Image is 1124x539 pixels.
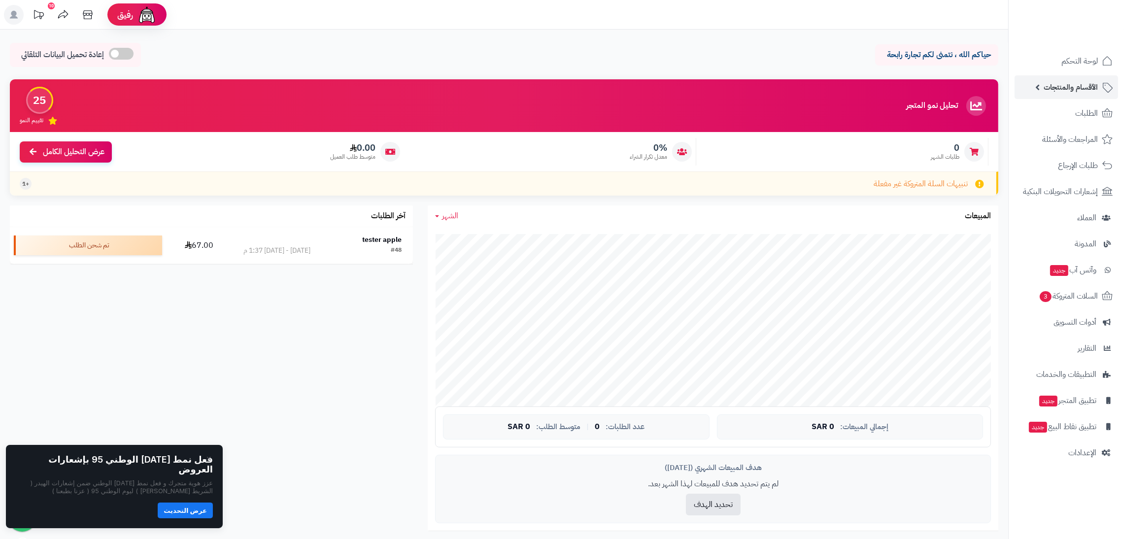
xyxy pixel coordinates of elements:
[1054,315,1096,329] span: أدوات التسويق
[1015,128,1118,151] a: المراجعات والأسئلة
[20,141,112,163] a: عرض التحليل الكامل
[1015,101,1118,125] a: الطلبات
[1038,394,1096,407] span: تطبيق المتجر
[1015,232,1118,256] a: المدونة
[166,227,232,264] td: 67.00
[508,423,531,432] span: 0 SAR
[1057,7,1115,28] img: logo-2.png
[1077,211,1096,225] span: العملاء
[443,478,983,490] p: لم يتم تحديد هدف للمبيعات لهذا الشهر بعد.
[1015,337,1118,360] a: التقارير
[117,9,133,21] span: رفيق
[1039,289,1098,303] span: السلات المتروكة
[1029,422,1047,433] span: جديد
[1068,446,1096,460] span: الإعدادات
[1075,237,1096,251] span: المدونة
[1039,291,1052,303] span: 3
[22,180,29,188] span: +1
[1015,363,1118,386] a: التطبيقات والخدمات
[26,5,51,27] a: تحديثات المنصة
[1015,49,1118,73] a: لوحة التحكم
[243,246,310,256] div: [DATE] - [DATE] 1:37 م
[883,49,991,61] p: حياكم الله ، نتمنى لكم تجارة رابحة
[812,423,834,432] span: 0 SAR
[965,212,991,221] h3: المبيعات
[906,101,958,110] h3: تحليل نمو المتجر
[16,455,213,475] h2: فعل نمط [DATE] الوطني 95 بإشعارات العروض
[1075,106,1098,120] span: الطلبات
[1049,263,1096,277] span: وآتس آب
[21,49,104,61] span: إعادة تحميل البيانات التلقائي
[362,235,402,245] strong: tester apple
[442,210,458,222] span: الشهر
[158,503,213,518] button: عرض التحديث
[1028,420,1096,434] span: تطبيق نقاط البيع
[137,5,157,25] img: ai-face.png
[391,246,402,256] div: #48
[1015,415,1118,438] a: تطبيق نقاط البيعجديد
[1015,154,1118,177] a: طلبات الإرجاع
[330,142,375,153] span: 0.00
[435,210,458,222] a: الشهر
[1036,368,1096,381] span: التطبيقات والخدمات
[1039,396,1057,406] span: جديد
[931,142,959,153] span: 0
[537,423,581,431] span: متوسط الطلب:
[630,153,667,161] span: معدل تكرار الشراء
[874,178,968,190] span: تنبيهات السلة المتروكة غير مفعلة
[1015,258,1118,282] a: وآتس آبجديد
[686,494,741,515] button: تحديد الهدف
[1078,341,1096,355] span: التقارير
[587,423,589,431] span: |
[443,463,983,473] div: هدف المبيعات الشهري ([DATE])
[1061,54,1098,68] span: لوحة التحكم
[1015,180,1118,203] a: إشعارات التحويلات البنكية
[1042,133,1098,146] span: المراجعات والأسئلة
[1015,389,1118,412] a: تطبيق المتجرجديد
[16,479,213,495] p: عزز هوية متجرك و فعل نمط [DATE] الوطني ضمن إشعارات الهيدر ( الشريط [PERSON_NAME] ) ليوم الوطني 95...
[20,116,43,125] span: تقييم النمو
[840,423,888,431] span: إجمالي المبيعات:
[1044,80,1098,94] span: الأقسام والمنتجات
[1023,185,1098,199] span: إشعارات التحويلات البنكية
[1058,159,1098,172] span: طلبات الإرجاع
[606,423,645,431] span: عدد الطلبات:
[931,153,959,161] span: طلبات الشهر
[48,2,55,9] div: 10
[1050,265,1068,276] span: جديد
[14,236,162,255] div: تم شحن الطلب
[1015,284,1118,308] a: السلات المتروكة3
[1015,441,1118,465] a: الإعدادات
[371,212,406,221] h3: آخر الطلبات
[1015,310,1118,334] a: أدوات التسويق
[1015,206,1118,230] a: العملاء
[330,153,375,161] span: متوسط طلب العميل
[630,142,667,153] span: 0%
[595,423,600,432] span: 0
[43,146,104,158] span: عرض التحليل الكامل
